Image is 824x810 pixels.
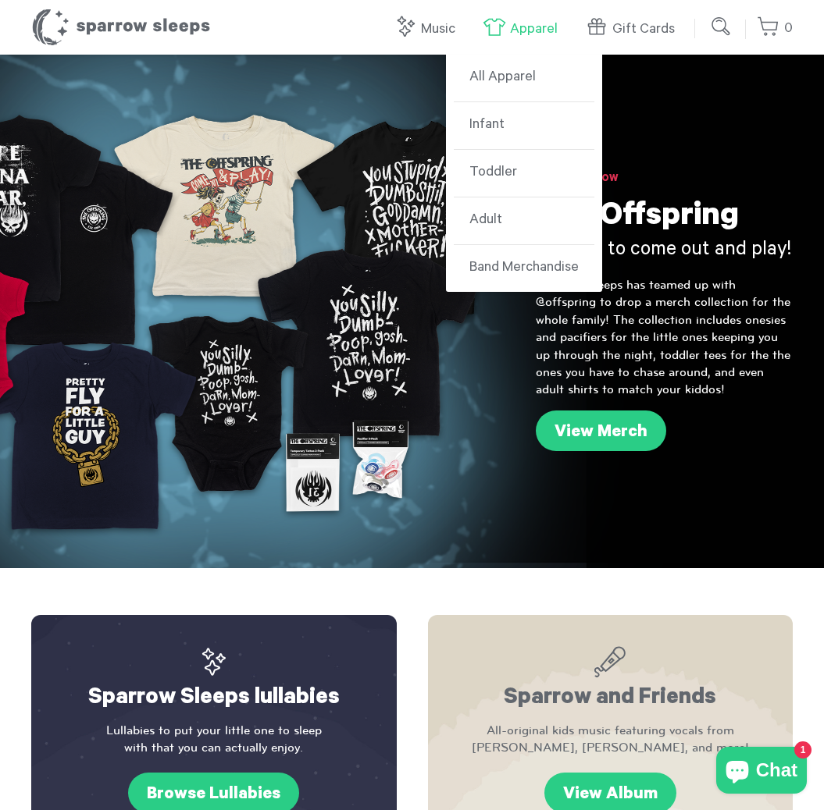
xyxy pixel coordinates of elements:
a: Toddler [454,150,594,197]
a: Adult [454,197,594,245]
a: Gift Cards [585,12,683,46]
p: @sparrowsleeps has teamed up with @offspring to drop a merch collection for the whole family! The... [536,276,793,399]
h6: Available Now [536,172,793,187]
p: All-original kids music featuring vocals from [459,722,762,757]
h2: Sparrow Sleeps lullabies [62,646,366,714]
span: [PERSON_NAME], [PERSON_NAME], and more! [459,739,762,756]
input: Submit [706,11,737,42]
p: Lullabies to put your little one to sleep [62,722,366,757]
a: View Merch [536,410,666,451]
inbox-online-store-chat: Shopify online store chat [712,747,812,798]
a: 0 [757,12,793,45]
a: Band Merchandise [454,245,594,292]
h1: Sparrow Sleeps [31,8,211,47]
h2: Sparrow and Friends [459,646,762,714]
h3: It's time to come out and play! [536,238,793,265]
a: Apparel [483,12,565,46]
a: All Apparel [454,55,594,102]
a: Infant [454,102,594,150]
a: Music [394,12,463,46]
span: with that you can actually enjoy. [62,739,366,756]
h1: The Offspring [536,199,793,238]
